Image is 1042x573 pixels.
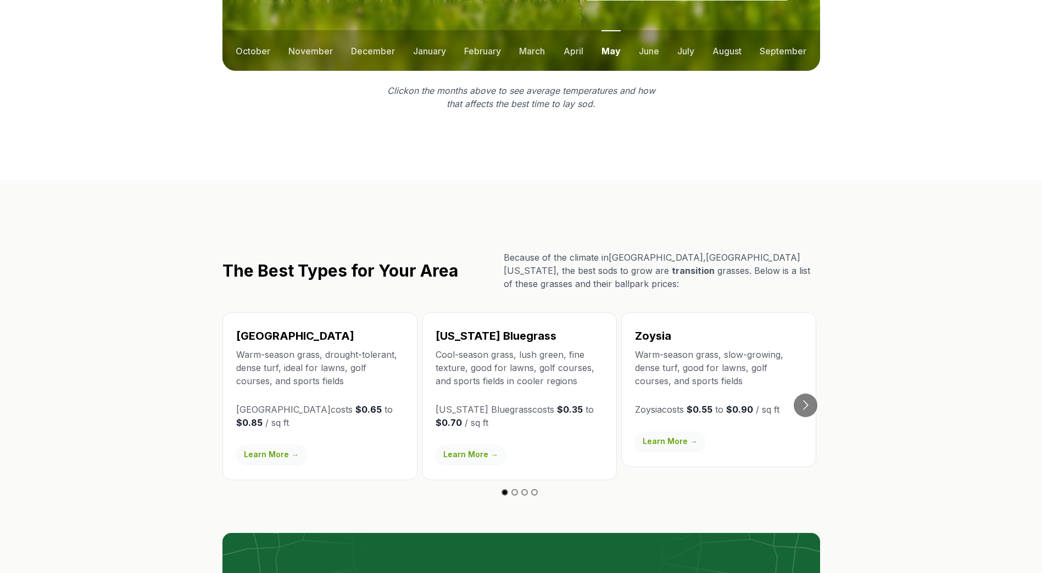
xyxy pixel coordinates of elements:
[222,261,458,280] h2: The Best Types for Your Area
[288,30,333,71] button: november
[236,328,404,344] h3: [GEOGRAPHIC_DATA]
[436,328,603,344] h3: [US_STATE] Bluegrass
[236,403,404,429] p: [GEOGRAPHIC_DATA] costs to / sq ft
[436,348,603,387] p: Cool-season grass, lush green, fine texture, good for lawns, golf courses, and sports fields in c...
[436,445,506,464] a: Learn More →
[635,431,705,451] a: Learn More →
[639,30,659,71] button: june
[601,30,621,71] button: may
[502,489,508,496] button: Go to slide 1
[355,404,382,415] strong: $0.65
[413,30,446,71] button: january
[519,30,545,71] button: march
[687,404,712,415] strong: $0.55
[531,489,538,496] button: Go to slide 4
[712,30,742,71] button: august
[511,489,518,496] button: Go to slide 2
[635,348,803,387] p: Warm-season grass, slow-growing, dense turf, good for lawns, golf courses, and sports fields
[557,404,583,415] strong: $0.35
[436,403,603,429] p: [US_STATE] Bluegrass costs to / sq ft
[236,348,404,387] p: Warm-season grass, drought-tolerant, dense turf, ideal for lawns, golf courses, and sports fields
[236,30,270,71] button: october
[672,265,715,276] span: transition
[521,489,528,496] button: Go to slide 3
[794,394,817,417] button: Go to next slide
[677,30,694,71] button: july
[635,328,803,344] h3: Zoysia
[236,445,307,464] a: Learn More →
[504,251,820,290] p: Because of the climate in [GEOGRAPHIC_DATA] , [GEOGRAPHIC_DATA][US_STATE] , the best sods to grow...
[635,403,803,416] p: Zoysia costs to / sq ft
[436,417,462,428] strong: $0.70
[564,30,583,71] button: april
[726,404,753,415] strong: $0.90
[351,30,395,71] button: december
[760,30,806,71] button: september
[464,30,501,71] button: february
[236,417,263,428] strong: $0.85
[381,84,662,110] p: Click on the months above to see average temperatures and how that affects the best time to lay sod.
